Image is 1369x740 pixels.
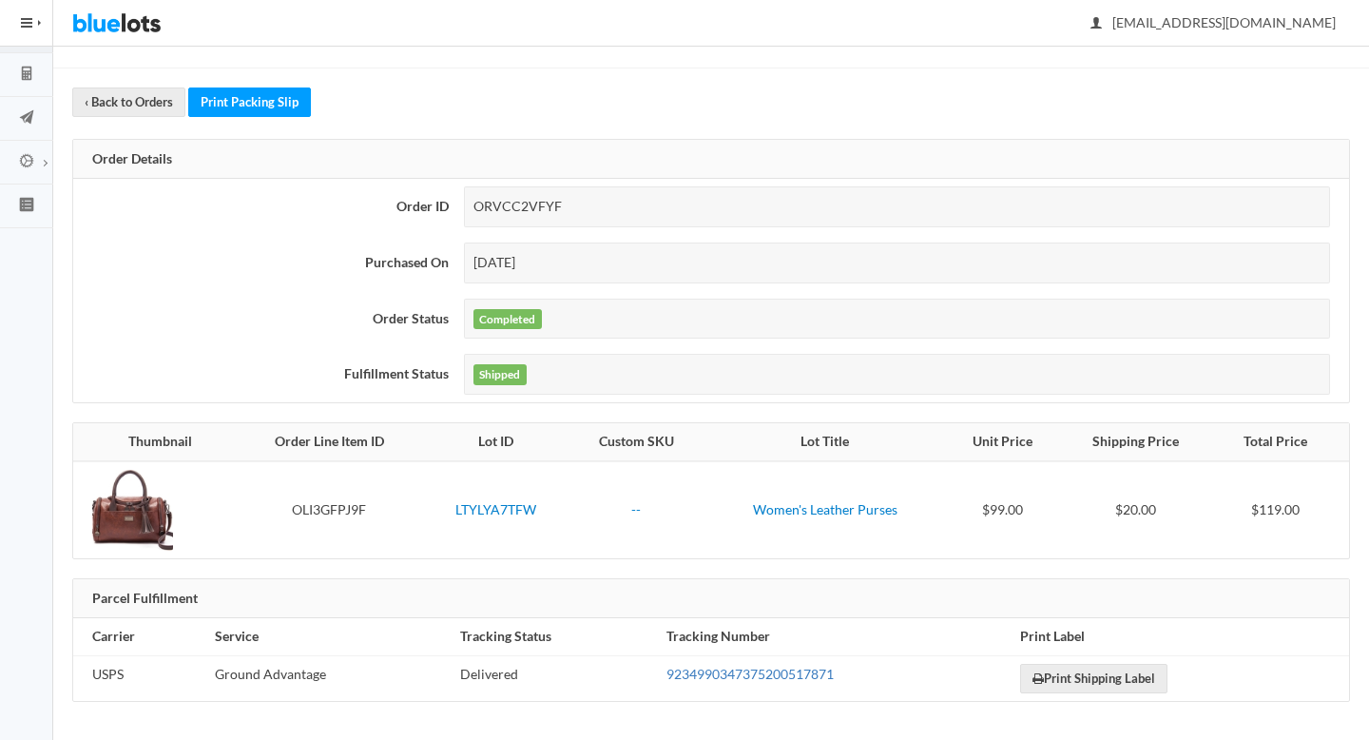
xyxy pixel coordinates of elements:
a: ‹ Back to Orders [72,88,185,117]
th: Lot ID [423,423,568,461]
th: Lot Title [704,423,946,461]
a: -- [631,501,641,517]
th: Carrier [73,618,207,655]
th: Tracking Number [659,618,1012,655]
td: Delivered [453,655,659,701]
td: $119.00 [1213,461,1349,558]
th: Tracking Status [453,618,659,655]
th: Shipping Price [1059,423,1213,461]
a: LTYLYA7TFW [455,501,536,517]
div: Order Details [73,140,1349,180]
td: Ground Advantage [207,655,453,701]
th: Custom SKU [569,423,704,461]
label: Shipped [473,364,527,385]
th: Service [207,618,453,655]
th: Order Status [73,291,456,347]
a: 9234990347375200517871 [666,666,834,682]
th: Purchased On [73,235,456,291]
a: Print Packing Slip [188,88,311,117]
th: Fulfillment Status [73,346,456,402]
label: Completed [473,309,542,330]
span: [EMAIL_ADDRESS][DOMAIN_NAME] [1091,14,1336,30]
div: [DATE] [464,243,1330,283]
ion-icon: person [1087,15,1106,33]
th: Thumbnail [73,423,236,461]
div: Parcel Fulfillment [73,579,1349,619]
a: Women's Leather Purses [753,501,897,517]
td: OLI3GFPJ9F [236,461,424,558]
th: Order Line Item ID [236,423,424,461]
td: $99.00 [946,461,1059,558]
div: ORVCC2VFYF [464,186,1330,227]
th: Order ID [73,179,456,235]
td: USPS [73,655,207,701]
th: Print Label [1012,618,1349,655]
a: Print Shipping Label [1020,664,1167,693]
td: $20.00 [1059,461,1213,558]
th: Total Price [1213,423,1349,461]
th: Unit Price [946,423,1059,461]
